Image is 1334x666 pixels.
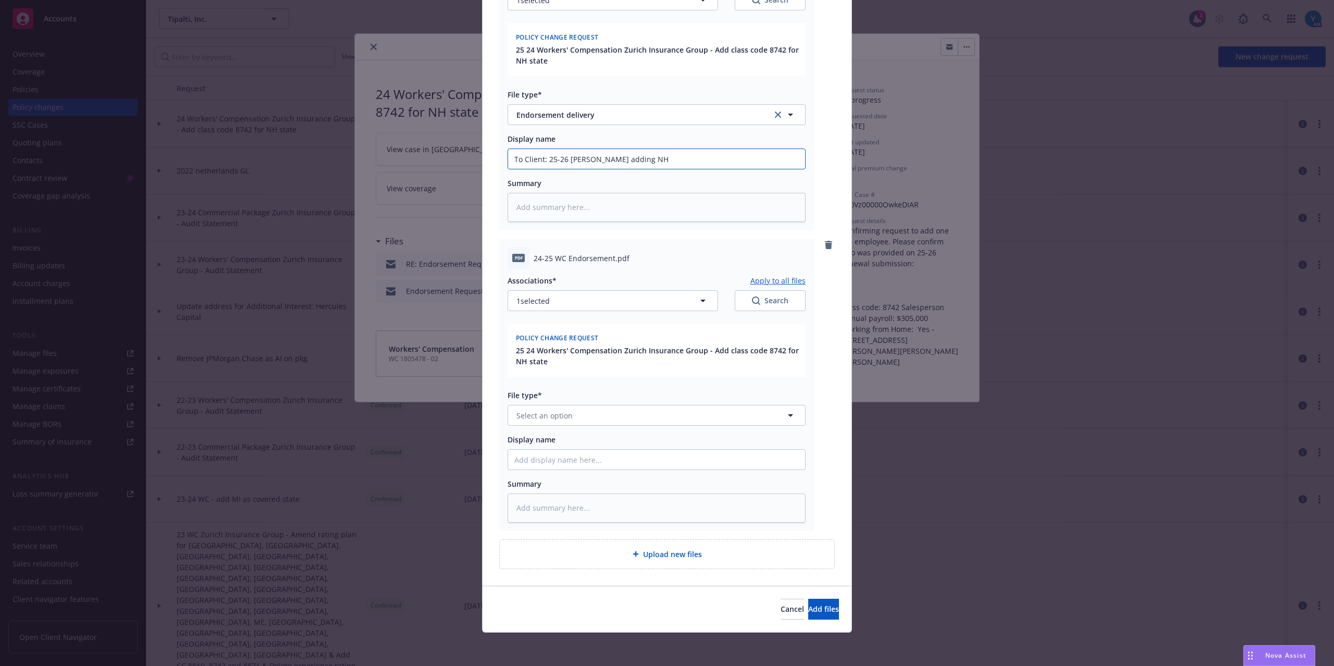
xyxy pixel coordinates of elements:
span: 1 selected [516,295,550,306]
span: 24-25 WC Endorsement.pdf [534,253,629,264]
button: SearchSearch [735,290,806,311]
div: Search [752,295,788,306]
div: Drag to move [1244,646,1257,665]
button: 1selected [508,290,718,311]
button: Apply to all files [750,275,806,286]
button: Nova Assist [1243,645,1315,666]
span: pdf [512,254,525,262]
span: Associations* [508,276,557,286]
svg: Search [752,297,760,305]
span: Nova Assist [1265,651,1306,660]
